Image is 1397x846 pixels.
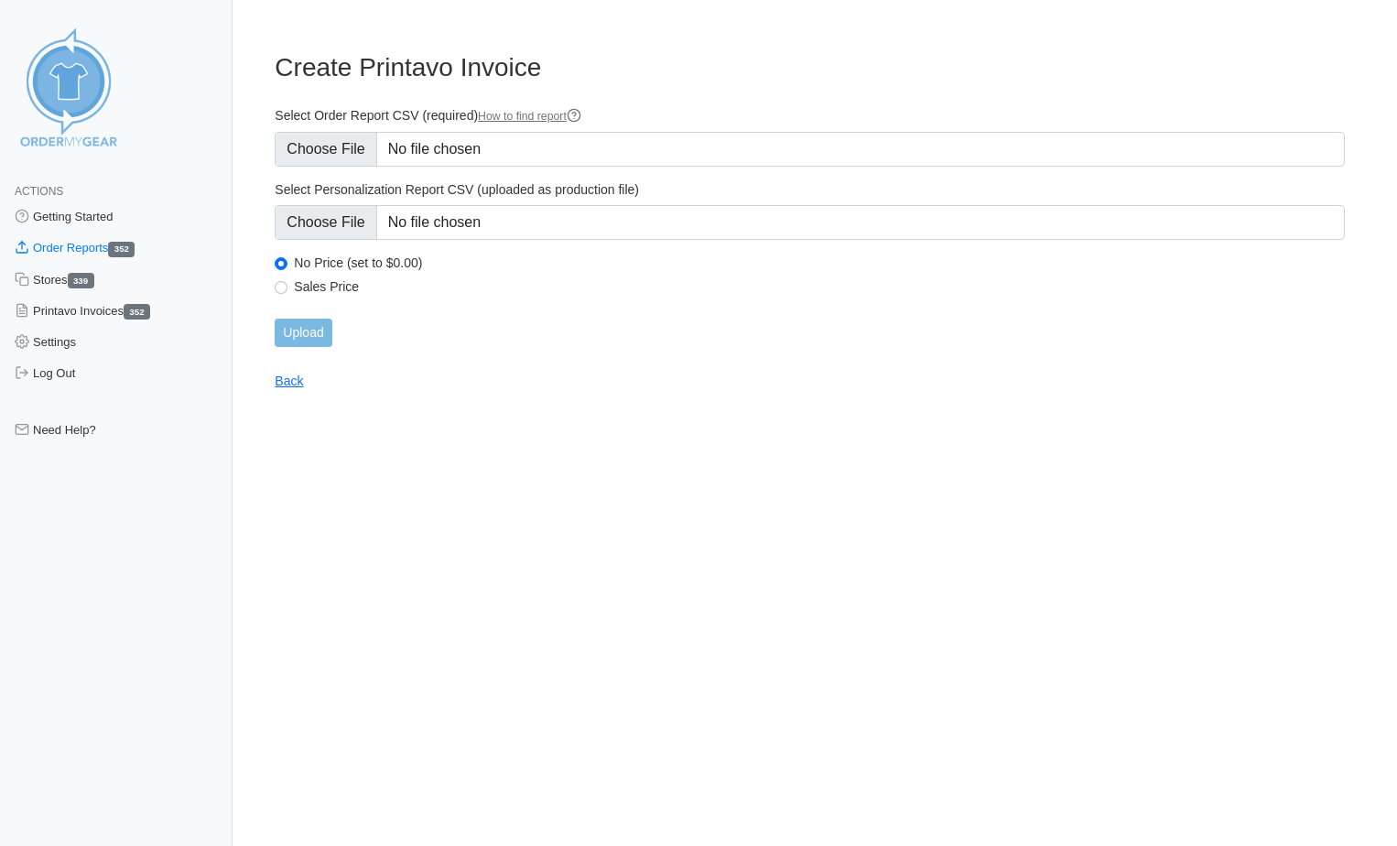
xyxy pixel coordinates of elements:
[275,319,331,347] input: Upload
[275,374,303,388] a: Back
[108,242,135,257] span: 352
[294,255,1345,271] label: No Price (set to $0.00)
[478,110,581,123] a: How to find report
[294,278,1345,295] label: Sales Price
[15,185,63,198] span: Actions
[68,273,94,288] span: 339
[275,107,1345,125] label: Select Order Report CSV (required)
[275,52,1345,83] h3: Create Printavo Invoice
[124,304,150,320] span: 352
[275,181,1345,198] label: Select Personalization Report CSV (uploaded as production file)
